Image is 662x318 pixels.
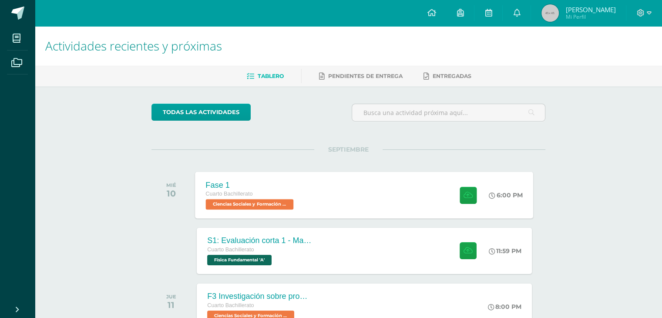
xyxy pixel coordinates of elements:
span: Tablero [258,73,284,79]
div: 8:00 PM [488,303,521,311]
div: MIÉ [166,182,176,188]
a: Pendientes de entrega [319,69,403,83]
span: Cuarto Bachillerato [207,247,254,253]
span: [PERSON_NAME] [565,5,615,14]
input: Busca una actividad próxima aquí... [352,104,545,121]
div: Fase 1 [206,180,296,189]
div: 11 [166,300,176,310]
span: SEPTIEMBRE [314,145,383,153]
span: Pendientes de entrega [328,73,403,79]
div: F3 Investigación sobre problemas de salud mental como fenómeno social [207,292,312,301]
span: Ciencias Sociales y Formación Ciudadana 'A' [206,199,294,210]
div: 10 [166,188,176,199]
div: JUE [166,294,176,300]
span: Actividades recientes y próximas [45,37,222,54]
div: S1: Evaluación corta 1 - Magnesitmo y principios básicos. [207,236,312,245]
span: Entregadas [433,73,471,79]
a: Entregadas [423,69,471,83]
span: Cuarto Bachillerato [206,191,253,197]
span: Cuarto Bachillerato [207,302,254,308]
span: Mi Perfil [565,13,615,20]
a: Tablero [247,69,284,83]
a: todas las Actividades [151,104,251,121]
span: Física Fundamental 'A' [207,255,272,265]
div: 6:00 PM [489,191,523,199]
div: 11:59 PM [489,247,521,255]
img: 45x45 [541,4,559,22]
